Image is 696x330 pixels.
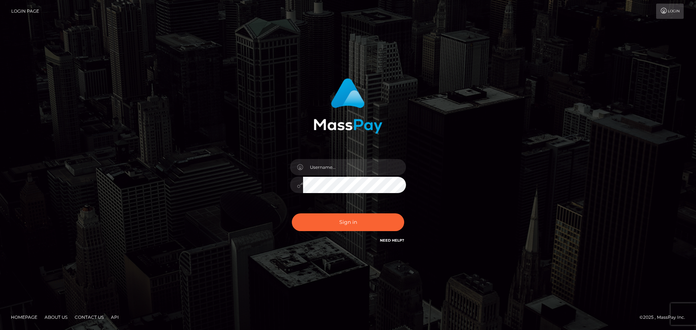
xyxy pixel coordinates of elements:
a: Contact Us [72,312,107,323]
button: Sign in [292,213,404,231]
a: Login Page [11,4,39,19]
div: © 2025 , MassPay Inc. [639,313,691,321]
input: Username... [303,159,406,175]
a: API [108,312,122,323]
a: Homepage [8,312,40,323]
a: About Us [42,312,70,323]
a: Need Help? [380,238,404,243]
a: Login [656,4,684,19]
img: MassPay Login [314,78,382,134]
